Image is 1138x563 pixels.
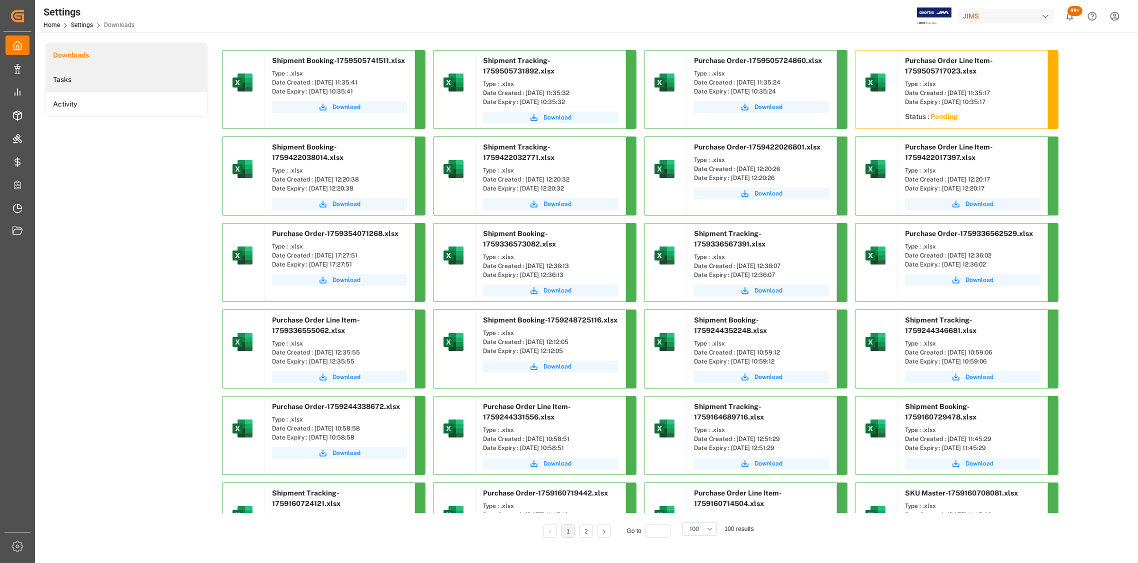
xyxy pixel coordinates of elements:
[441,330,465,354] img: microsoft-excel-2019--v1.png
[863,70,887,94] img: microsoft-excel-2019--v1.png
[483,510,618,519] div: Date Created : [DATE] 11:45:19
[652,157,676,181] img: microsoft-excel-2019--v1.png
[905,510,1040,519] div: Date Created : [DATE] 11:45:08
[694,512,829,521] div: Type : .xlsx
[905,402,976,421] span: Shipment Booking-1759160729478.xlsx
[694,252,829,261] div: Type : .xlsx
[897,109,1047,127] div: Status :
[905,260,1040,269] div: Date Expiry : [DATE] 12:36:02
[905,457,1040,469] a: Download
[965,275,993,284] span: Download
[483,97,618,106] div: Date Expiry : [DATE] 10:35:32
[483,166,618,175] div: Type : .xlsx
[905,357,1040,366] div: Date Expiry : [DATE] 10:59:06
[272,447,407,459] a: Download
[46,43,207,67] a: Downloads
[1058,5,1081,27] button: show 100 new notifications
[905,175,1040,184] div: Date Created : [DATE] 12:20:17
[230,416,254,440] img: microsoft-excel-2019--v1.png
[272,402,400,410] span: Purchase Order-1759244338672.xlsx
[905,348,1040,357] div: Date Created : [DATE] 10:59:06
[863,503,887,527] img: microsoft-excel-2019--v1.png
[905,443,1040,452] div: Date Expiry : [DATE] 11:45:29
[483,198,618,210] a: Download
[272,415,407,424] div: Type : .xlsx
[272,101,407,113] button: Download
[905,229,1033,237] span: Purchase Order-1759336562529.xlsx
[230,157,254,181] img: microsoft-excel-2019--v1.png
[272,251,407,260] div: Date Created : [DATE] 17:27:51
[689,524,699,533] span: 100
[965,459,993,468] span: Download
[543,362,571,371] span: Download
[694,229,765,248] span: Shipment Tracking-1759336567391.xlsx
[694,261,829,270] div: Date Created : [DATE] 12:36:07
[694,489,782,507] span: Purchase Order Line Item-1759160714504.xlsx
[441,416,465,440] img: microsoft-excel-2019--v1.png
[483,337,618,346] div: Date Created : [DATE] 12:12:05
[905,56,993,75] span: Purchase Order Line Item-1759505717023.xlsx
[483,184,618,193] div: Date Expiry : [DATE] 12:20:32
[332,448,360,457] span: Download
[46,67,207,92] a: Tasks
[332,372,360,381] span: Download
[754,102,782,111] span: Download
[694,270,829,279] div: Date Expiry : [DATE] 12:36:07
[905,143,993,161] span: Purchase Order Line Item-1759422017397.xlsx
[694,143,820,151] span: Purchase Order-1759422026801.xlsx
[694,457,829,469] button: Download
[905,489,1018,497] span: SKU Master-1759160708081.xlsx
[272,229,398,237] span: Purchase Order-1759354071268.xlsx
[543,524,557,538] li: Previous Page
[694,284,829,296] button: Download
[905,97,1040,106] div: Date Expiry : [DATE] 10:35:17
[43,21,60,28] a: Home
[905,371,1040,383] a: Download
[483,501,618,510] div: Type : .xlsx
[272,260,407,269] div: Date Expiry : [DATE] 17:27:51
[272,339,407,348] div: Type : .xlsx
[272,175,407,184] div: Date Created : [DATE] 12:20:38
[483,252,618,261] div: Type : .xlsx
[441,157,465,181] img: microsoft-excel-2019--v1.png
[272,56,405,64] span: Shipment Booking-1759505741511.xlsx
[754,459,782,468] span: Download
[917,7,951,25] img: Exertis%20JAM%20-%20Email%20Logo.jpg_1722504956.jpg
[694,339,829,348] div: Type : .xlsx
[682,522,717,536] button: open menu
[694,187,829,199] a: Download
[905,198,1040,210] button: Download
[272,371,407,383] button: Download
[694,348,829,357] div: Date Created : [DATE] 10:59:12
[483,56,554,75] span: Shipment Tracking-1759505731892.xlsx
[694,101,829,113] button: Download
[71,21,93,28] a: Settings
[652,70,676,94] img: microsoft-excel-2019--v1.png
[694,69,829,78] div: Type : .xlsx
[441,503,465,527] img: microsoft-excel-2019--v1.png
[483,457,618,469] button: Download
[965,199,993,208] span: Download
[694,402,764,421] span: Shipment Tracking-1759164689716.xlsx
[754,286,782,295] span: Download
[483,270,618,279] div: Date Expiry : [DATE] 12:36:13
[584,528,588,535] a: 2
[272,69,407,78] div: Type : .xlsx
[543,113,571,122] span: Download
[272,489,340,507] span: Shipment Tracking-1759160724121.xlsx
[958,6,1058,25] button: JIMS
[965,372,993,381] span: Download
[483,346,618,355] div: Date Expiry : [DATE] 12:12:05
[272,78,407,87] div: Date Created : [DATE] 11:35:41
[483,434,618,443] div: Date Created : [DATE] 10:58:51
[863,157,887,181] img: microsoft-excel-2019--v1.png
[272,87,407,96] div: Date Expiry : [DATE] 10:35:41
[483,402,571,421] span: Purchase Order Line Item-1759244331556.xlsx
[863,416,887,440] img: microsoft-excel-2019--v1.png
[754,189,782,198] span: Download
[863,330,887,354] img: microsoft-excel-2019--v1.png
